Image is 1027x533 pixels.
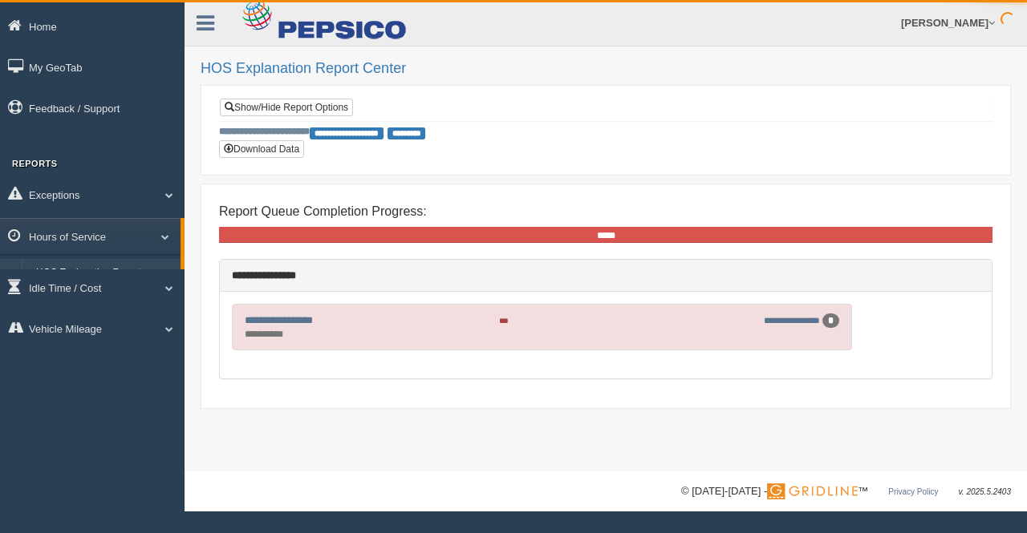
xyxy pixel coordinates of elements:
[219,204,992,219] h4: Report Queue Completion Progress:
[220,99,353,116] a: Show/Hide Report Options
[201,61,1011,77] h2: HOS Explanation Report Center
[681,483,1011,500] div: © [DATE]-[DATE] - ™
[959,487,1011,496] span: v. 2025.5.2403
[29,259,181,288] a: HOS Explanation Reports
[767,483,858,499] img: Gridline
[888,487,938,496] a: Privacy Policy
[219,140,304,158] button: Download Data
